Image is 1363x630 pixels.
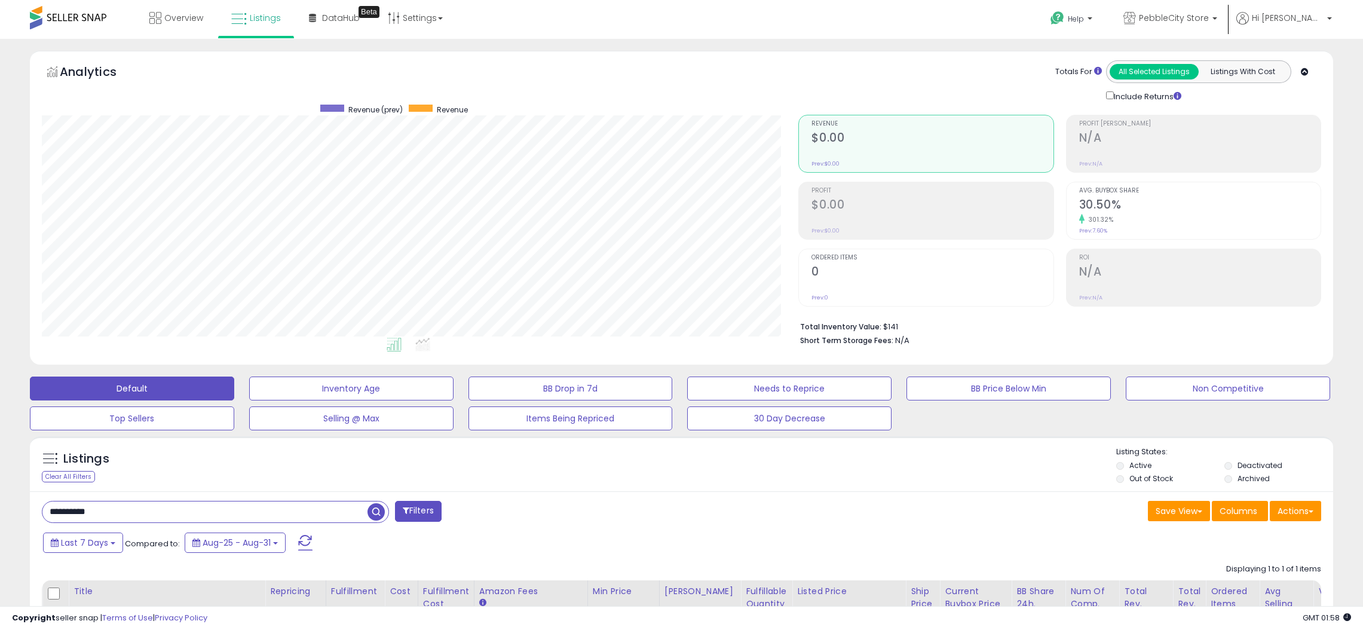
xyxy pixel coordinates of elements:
small: Prev: 0 [811,294,828,301]
span: Help [1068,14,1084,24]
div: Ship Price [911,585,935,610]
button: Aug-25 - Aug-31 [185,533,286,553]
div: Cost [390,585,413,598]
label: Archived [1238,473,1270,484]
div: Fulfillment [331,585,379,598]
div: Repricing [270,585,321,598]
li: $141 [800,319,1312,333]
button: BB Drop in 7d [468,377,673,400]
small: Amazon Fees. [479,598,486,608]
div: Clear All Filters [42,471,95,482]
button: Default [30,377,234,400]
h2: $0.00 [811,131,1053,147]
div: Fulfillment Cost [423,585,469,610]
button: Needs to Reprice [687,377,892,400]
span: Profit [PERSON_NAME] [1079,121,1321,127]
h2: 0 [811,265,1053,281]
small: Prev: N/A [1079,160,1102,167]
b: Total Inventory Value: [800,322,881,332]
span: Listings [250,12,281,24]
div: Ordered Items [1211,585,1254,610]
span: DataHub [322,12,360,24]
span: Last 7 Days [61,537,108,549]
div: Amazon Fees [479,585,583,598]
div: Velocity [1318,585,1362,598]
span: Avg. Buybox Share [1079,188,1321,194]
h5: Analytics [60,63,140,83]
span: Profit [811,188,1053,194]
div: Title [73,585,260,598]
div: BB Share 24h. [1016,585,1060,610]
button: Filters [395,501,442,522]
a: Privacy Policy [155,612,207,623]
button: Last 7 Days [43,533,123,553]
span: Columns [1220,505,1257,517]
div: Totals For [1055,66,1102,78]
span: Aug-25 - Aug-31 [203,537,271,549]
span: Hi [PERSON_NAME] [1252,12,1324,24]
div: Displaying 1 to 1 of 1 items [1226,564,1321,575]
h2: N/A [1079,131,1321,147]
h5: Listings [63,451,109,467]
button: Actions [1270,501,1321,521]
a: Hi [PERSON_NAME] [1236,12,1332,39]
i: Get Help [1050,11,1065,26]
div: [PERSON_NAME] [664,585,736,598]
button: Save View [1148,501,1210,521]
a: Help [1041,2,1104,39]
div: Total Rev. [1124,585,1168,610]
span: Revenue [437,105,468,115]
p: Listing States: [1116,446,1333,458]
label: Deactivated [1238,460,1282,470]
div: seller snap | | [12,613,207,624]
span: N/A [895,335,909,346]
div: Tooltip anchor [359,6,379,18]
button: Columns [1212,501,1268,521]
button: Top Sellers [30,406,234,430]
span: Revenue (prev) [348,105,403,115]
span: Revenue [811,121,1053,127]
span: ROI [1079,255,1321,261]
h2: 30.50% [1079,198,1321,214]
span: Overview [164,12,203,24]
h2: $0.00 [811,198,1053,214]
span: 2025-09-9 01:58 GMT [1303,612,1351,623]
small: Prev: $0.00 [811,227,840,234]
small: Prev: 7.60% [1079,227,1107,234]
div: Include Returns [1097,89,1196,103]
h2: N/A [1079,265,1321,281]
button: Items Being Repriced [468,406,673,430]
div: Num of Comp. [1070,585,1114,610]
span: PebbleCity Store [1139,12,1209,24]
button: All Selected Listings [1110,64,1199,79]
span: Compared to: [125,538,180,549]
button: 30 Day Decrease [687,406,892,430]
div: Avg Selling Price [1264,585,1308,623]
button: Selling @ Max [249,406,454,430]
small: 301.32% [1085,215,1114,224]
div: Total Rev. Diff. [1178,585,1200,623]
small: Prev: $0.00 [811,160,840,167]
label: Out of Stock [1129,473,1173,484]
strong: Copyright [12,612,56,623]
div: Fulfillable Quantity [746,585,787,610]
div: Listed Price [797,585,901,598]
b: Short Term Storage Fees: [800,335,893,345]
small: Prev: N/A [1079,294,1102,301]
span: Ordered Items [811,255,1053,261]
button: Inventory Age [249,377,454,400]
button: BB Price Below Min [906,377,1111,400]
div: Min Price [593,585,654,598]
div: Current Buybox Price [945,585,1006,610]
a: Terms of Use [102,612,153,623]
button: Non Competitive [1126,377,1330,400]
button: Listings With Cost [1198,64,1287,79]
label: Active [1129,460,1151,470]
